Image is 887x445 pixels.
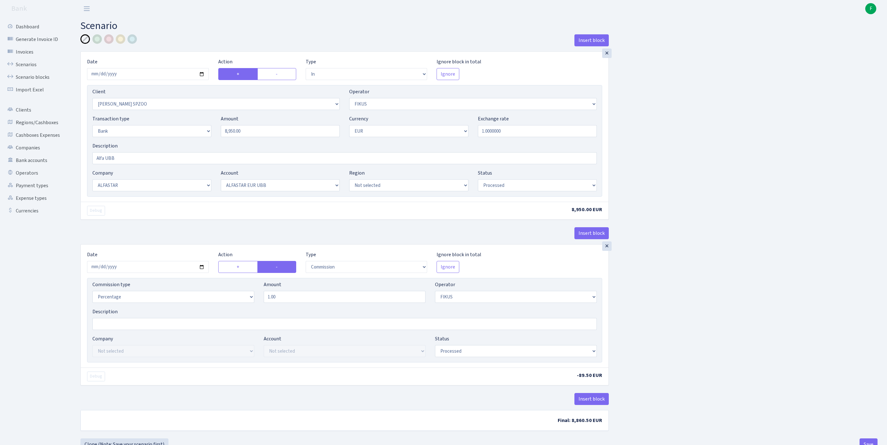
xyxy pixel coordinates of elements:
[92,169,113,177] label: Company
[572,206,602,213] span: 8,950.00 EUR
[349,88,369,95] label: Operator
[87,206,105,216] button: Debug
[306,251,316,258] label: Type
[221,115,238,123] label: Amount
[574,227,609,239] button: Insert block
[3,46,66,58] a: Invoices
[3,129,66,142] a: Cashboxes Expenses
[574,34,609,46] button: Insert block
[478,115,509,123] label: Exchange rate
[264,281,281,288] label: Amount
[3,116,66,129] a: Regions/Cashboxes
[264,335,281,343] label: Account
[221,169,238,177] label: Account
[435,281,455,288] label: Operator
[257,68,296,80] label: -
[92,308,118,315] label: Description
[87,251,97,258] label: Date
[437,58,481,66] label: Ignore block in total
[3,154,66,167] a: Bank accounts
[3,84,66,96] a: Import Excel
[574,393,609,405] button: Insert block
[602,241,612,251] div: ×
[87,58,97,66] label: Date
[437,68,459,80] button: Ignore
[577,372,602,379] span: -89.50 EUR
[437,261,459,273] button: Ignore
[3,179,66,192] a: Payment types
[478,169,492,177] label: Status
[349,115,368,123] label: Currency
[437,251,481,258] label: Ignore block in total
[218,68,258,80] label: +
[349,169,365,177] label: Region
[3,167,66,179] a: Operators
[435,335,449,343] label: Status
[87,372,105,381] button: Debug
[92,335,113,343] label: Company
[218,251,232,258] label: Action
[3,192,66,205] a: Expense types
[3,205,66,217] a: Currencies
[865,3,876,14] a: F
[306,58,316,66] label: Type
[3,33,66,46] a: Generate Invoice ID
[3,20,66,33] a: Dashboard
[80,19,117,33] span: Scenario
[79,3,95,14] button: Toggle navigation
[218,261,258,273] label: +
[92,142,118,150] label: Description
[92,88,106,95] label: Client
[3,104,66,116] a: Clients
[558,417,602,424] span: Final: 8,860.50 EUR
[3,142,66,154] a: Companies
[257,261,296,273] label: -
[3,71,66,84] a: Scenario blocks
[218,58,232,66] label: Action
[602,49,612,58] div: ×
[3,58,66,71] a: Scenarios
[92,115,129,123] label: Transaction type
[92,281,130,288] label: Commission type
